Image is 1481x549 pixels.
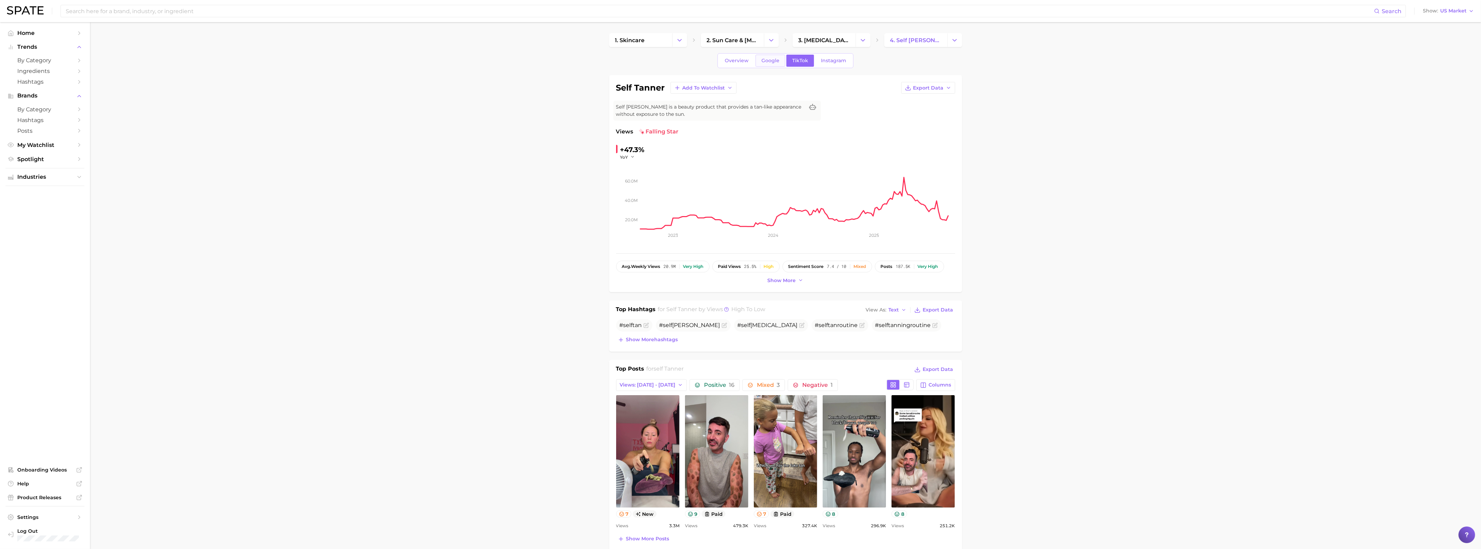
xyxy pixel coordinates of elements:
span: 3. [MEDICAL_DATA] products [798,37,850,44]
span: Views [685,522,697,530]
span: by Category [17,106,73,113]
span: Show more [768,278,796,283]
span: Views [823,522,835,530]
span: posts [881,264,893,269]
span: 1. skincare [615,37,645,44]
span: Columns [929,382,951,388]
span: high to low [731,306,765,313]
a: Product Releases [6,492,84,503]
span: # tanroutine [815,322,858,328]
button: Flag as miscategorized or irrelevant [859,323,865,328]
a: 3. [MEDICAL_DATA] products [793,33,856,47]
h1: Top Posts [616,365,644,375]
span: Export Data [923,307,953,313]
h1: self tanner [616,84,665,92]
button: 8 [823,510,838,518]
span: falling star [639,128,679,136]
span: View As [866,308,887,312]
span: Industries [17,174,73,180]
button: Trends [6,42,84,52]
span: Hashtags [17,78,73,85]
span: Self [PERSON_NAME] is a beauty product that provides a tan-like appearance without exposure to th... [616,103,804,118]
a: Onboarding Videos [6,465,84,475]
a: Ingredients [6,66,84,76]
span: 327.4k [802,522,817,530]
span: sentiment score [788,264,824,269]
button: Show more posts [616,534,671,544]
button: Export Data [913,365,955,374]
span: 2. sun care & [MEDICAL_DATA] [707,37,758,44]
button: Flag as miscategorized or irrelevant [932,323,938,328]
span: # tan [620,322,642,328]
span: # [659,322,720,328]
button: Change Category [672,33,687,47]
button: Industries [6,172,84,182]
div: High [764,264,774,269]
img: SPATE [7,6,44,15]
span: Home [17,30,73,36]
span: Overview [725,58,749,64]
button: Show more [766,276,805,285]
span: US Market [1440,9,1466,13]
span: [PERSON_NAME] [673,322,720,328]
button: 7 [754,510,769,518]
div: Very high [683,264,704,269]
a: Help [6,478,84,489]
tspan: 20.0m [625,217,638,222]
span: Views: [DATE] - [DATE] [620,382,676,388]
span: Ingredients [17,68,73,74]
span: self [663,322,673,328]
a: Posts [6,125,84,136]
button: YoY [620,154,635,160]
span: Brands [17,93,73,99]
tspan: 2025 [869,233,879,238]
span: by Category [17,57,73,64]
a: Spotlight [6,154,84,165]
a: 1. skincare [609,33,672,47]
span: 7.4 / 10 [827,264,847,269]
button: Change Category [764,33,779,47]
span: 1 [831,382,833,388]
span: Show more hashtags [626,337,678,343]
a: by Category [6,55,84,66]
button: paid [770,510,794,518]
tspan: 40.0m [625,198,638,203]
span: Mixed [757,382,780,388]
button: avg.weekly views20.9mVery high [616,261,710,272]
a: Hashtags [6,76,84,87]
span: Views [892,522,904,530]
span: YoY [620,154,628,160]
span: self tanner [666,306,697,313]
span: Google [761,58,779,64]
h2: for [646,365,684,375]
a: 2. sun care & [MEDICAL_DATA] [701,33,764,47]
button: Show morehashtags [616,335,680,345]
a: Hashtags [6,115,84,125]
span: paid views [718,264,741,269]
button: 9 [685,510,701,518]
span: Help [17,481,73,487]
tspan: 60.0m [625,178,638,184]
a: Google [756,55,785,67]
button: View AsText [864,306,908,315]
button: Add to Watchlist [670,82,737,94]
span: 296.9k [871,522,886,530]
span: My Watchlist [17,142,73,148]
span: 16 [729,382,734,388]
span: Log Out [17,528,104,534]
button: Flag as miscategorized or irrelevant [643,323,649,328]
h2: for by Views [658,305,765,315]
a: 4. self [PERSON_NAME] [884,33,947,47]
tspan: 2023 [668,233,678,238]
span: 187.5k [896,264,911,269]
span: Views [616,522,629,530]
span: Search [1382,8,1401,15]
button: paid [702,510,725,518]
div: +47.3% [620,144,645,155]
span: Show [1423,9,1438,13]
button: posts187.5kVery high [875,261,944,272]
span: Product Releases [17,494,73,501]
input: Search here for a brand, industry, or ingredient [65,5,1374,17]
span: 3.3m [669,522,679,530]
button: Columns [916,379,955,391]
